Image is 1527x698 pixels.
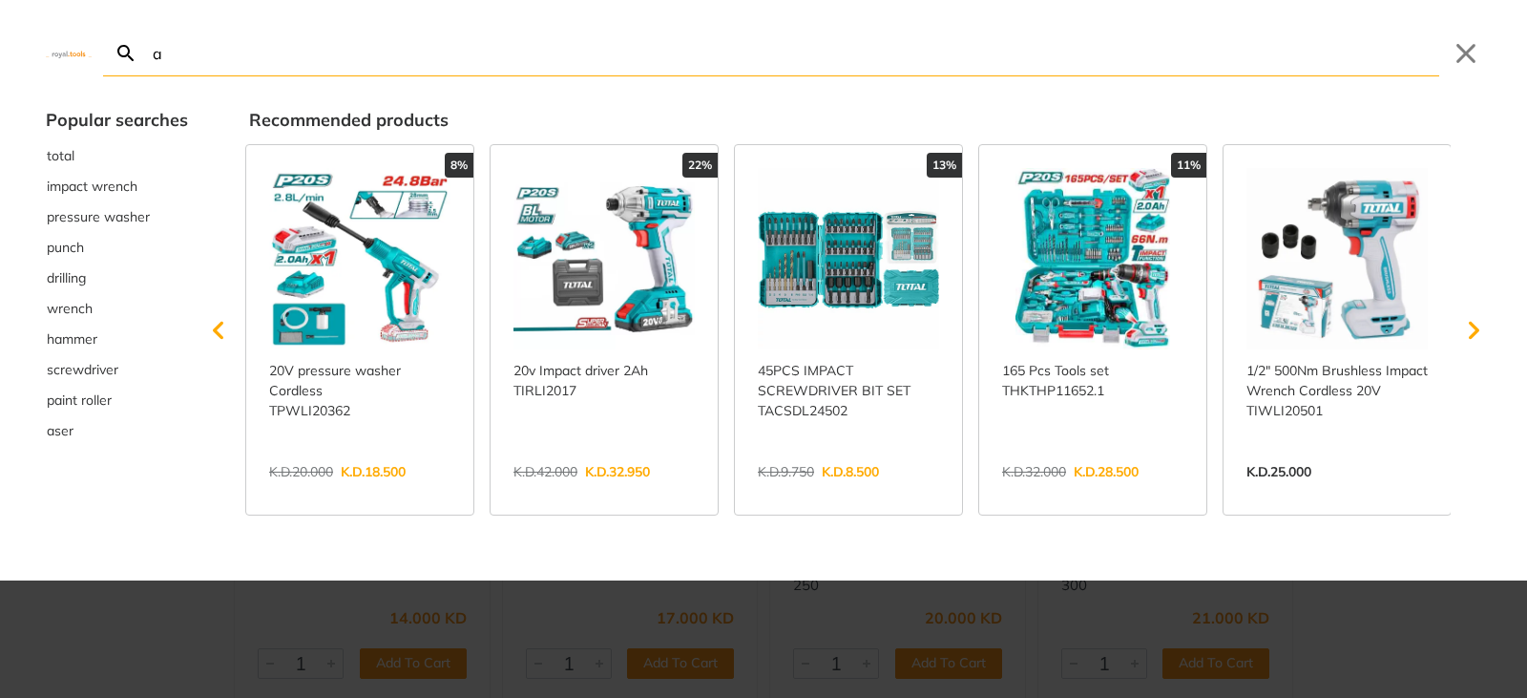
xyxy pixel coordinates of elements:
[47,177,137,197] span: impact wrench
[46,49,92,57] img: Close
[46,263,188,293] div: Suggestion: drilling
[47,421,73,441] span: aser
[46,171,188,201] div: Suggestion: impact wrench
[149,31,1439,75] input: Search…
[46,385,188,415] button: Select suggestion: paint roller
[46,324,188,354] div: Suggestion: hammer
[46,201,188,232] button: Select suggestion: pressure washer
[47,360,118,380] span: screwdriver
[249,107,1481,133] div: Recommended products
[46,415,188,446] button: Select suggestion: aser
[1451,38,1481,69] button: Close
[1171,153,1206,178] div: 11%
[115,42,137,65] svg: Search
[46,263,188,293] button: Select suggestion: drilling
[46,232,188,263] button: Select suggestion: punch
[47,268,86,288] span: drilling
[47,207,150,227] span: pressure washer
[47,329,97,349] span: hammer
[46,385,188,415] div: Suggestion: paint roller
[47,238,84,258] span: punch
[445,153,473,178] div: 8%
[46,140,188,171] div: Suggestion: total
[46,232,188,263] div: Suggestion: punch
[46,293,188,324] button: Select suggestion: wrench
[47,299,93,319] span: wrench
[46,293,188,324] div: Suggestion: wrench
[682,153,718,178] div: 22%
[46,171,188,201] button: Select suggestion: impact wrench
[46,415,188,446] div: Suggestion: aser
[927,153,962,178] div: 13%
[46,354,188,385] button: Select suggestion: screwdriver
[46,324,188,354] button: Select suggestion: hammer
[46,354,188,385] div: Suggestion: screwdriver
[46,140,188,171] button: Select suggestion: total
[46,107,188,133] div: Popular searches
[47,391,112,411] span: paint roller
[1454,311,1493,349] svg: Scroll right
[47,146,74,166] span: total
[46,201,188,232] div: Suggestion: pressure washer
[199,311,238,349] svg: Scroll left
